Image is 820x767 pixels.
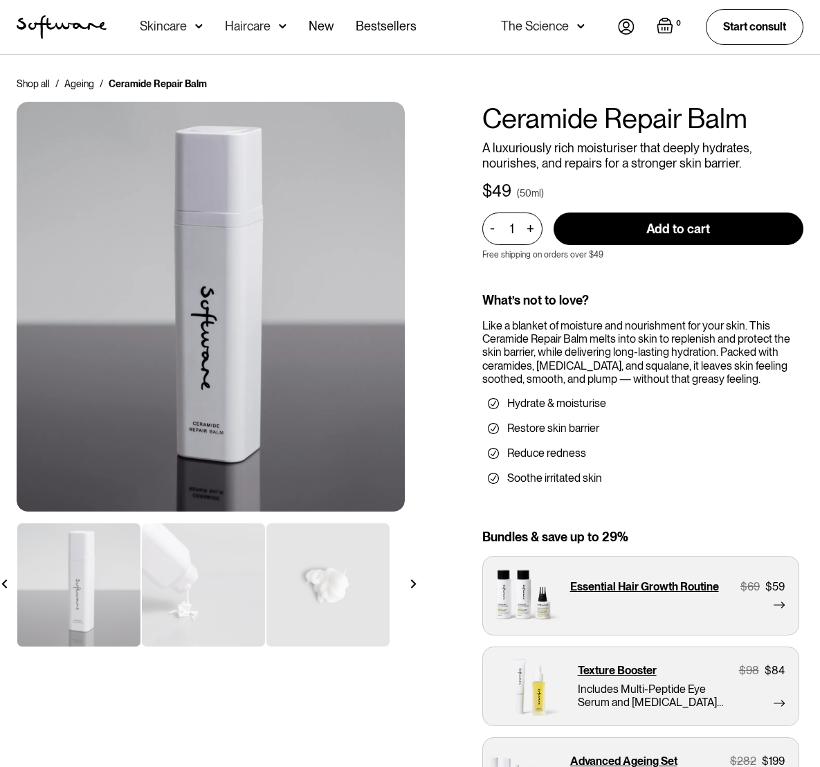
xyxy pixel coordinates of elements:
div: $ [482,181,492,201]
img: arrow down [195,19,203,33]
div: Ceramide Repair Balm [109,77,207,91]
div: What’s not to love? [482,293,803,308]
img: arrow down [279,19,286,33]
div: $ [765,664,772,677]
p: Includes Multi-Peptide Eye Serum and [MEDICAL_DATA] Complex Oil [578,683,735,709]
div: $ [740,580,747,593]
p: A luxuriously rich moisturiser that deeply hydrates, nourishes, and repairs for a stronger skin b... [482,141,803,170]
div: + [523,221,538,237]
div: Skincare [140,19,187,33]
p: Free shipping on orders over $49 [482,250,603,260]
div: $ [765,580,772,593]
div: The Science [501,19,569,33]
p: Essential Hair Growth Routine [570,580,719,593]
div: Like a blanket of moisture and nourishment for your skin. This Ceramide Repair Balm melts into sk... [482,319,803,386]
div: / [100,77,103,91]
a: Ageing [64,77,94,91]
a: Texture Booster$98$84Includes Multi-Peptide Eye Serum and [MEDICAL_DATA] Complex Oil [482,647,799,726]
div: $ [739,664,746,677]
div: 49 [492,181,511,201]
div: 98 [746,664,759,677]
a: Start consult [706,9,803,44]
li: Reduce redness [488,446,798,460]
div: Haircare [225,19,271,33]
div: (50ml) [517,186,544,200]
p: Texture Booster [578,664,657,677]
div: 84 [772,664,785,677]
li: Hydrate & moisturise [488,397,798,410]
div: 59 [772,580,785,593]
img: Software Logo [17,15,107,39]
img: Ceramide Moisturiser [17,102,405,512]
div: Bundles & save up to 29% [482,530,803,545]
div: 69 [747,580,760,593]
li: Soothe irritated skin [488,471,798,485]
a: Open cart [657,17,684,37]
input: Add to cart [554,213,803,245]
a: Essential Hair Growth Routine$69$59 [482,556,799,635]
div: - [490,221,499,236]
h1: Ceramide Repair Balm [482,102,803,135]
img: arrow right [409,579,418,588]
li: Restore skin barrier [488,422,798,435]
div: 0 [673,17,684,30]
div: / [55,77,59,91]
a: Shop all [17,77,50,91]
img: arrow down [577,19,585,33]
